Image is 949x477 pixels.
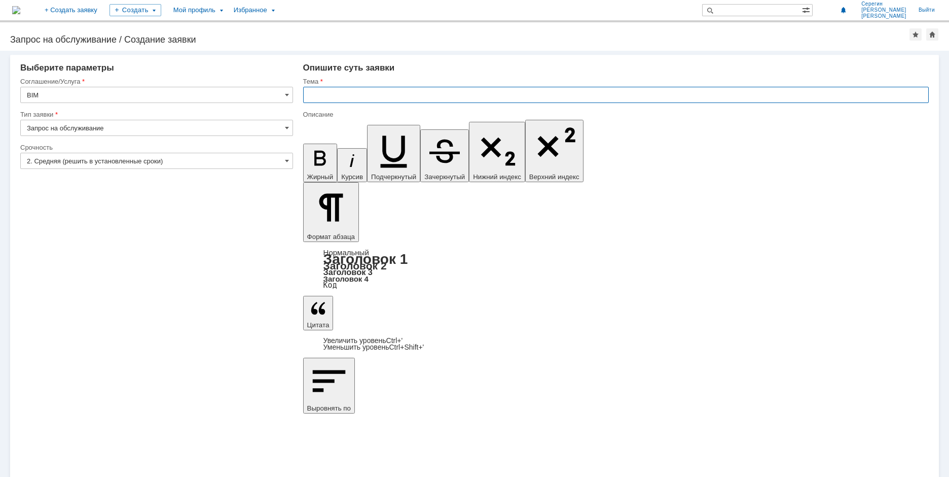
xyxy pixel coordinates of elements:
[12,6,20,14] img: logo
[323,260,387,271] a: Заголовок 2
[303,111,927,118] div: Описание
[323,281,337,290] a: Код
[12,6,20,14] a: Перейти на домашнюю страницу
[303,337,929,351] div: Цитата
[20,144,291,151] div: Срочность
[367,125,420,182] button: Подчеркнутый
[307,173,334,181] span: Жирный
[303,182,359,242] button: Формат абзаца
[389,343,424,351] span: Ctrl+Shift+'
[323,251,408,267] a: Заголовок 1
[802,5,812,14] span: Расширенный поиск
[20,111,291,118] div: Тип заявки
[303,296,334,330] button: Цитата
[420,129,469,182] button: Зачеркнутый
[337,148,367,182] button: Курсив
[323,248,369,257] a: Нормальный
[307,404,351,412] span: Выровнять по
[303,63,395,73] span: Опишите суть заявки
[909,28,922,41] div: Добавить в избранное
[303,249,929,289] div: Формат абзаца
[307,233,355,241] span: Формат абзаца
[323,336,403,345] a: Increase
[10,35,909,45] div: Запрос на обслуживание / Создание заявки
[109,4,161,16] div: Создать
[303,358,355,414] button: Выровнять по
[341,173,363,181] span: Курсив
[386,336,403,345] span: Ctrl+'
[20,78,291,85] div: Соглашение/Услуга
[861,13,906,19] span: [PERSON_NAME]
[323,267,373,277] a: Заголовок 3
[323,343,424,351] a: Decrease
[861,1,906,7] span: Серегин
[303,144,338,182] button: Жирный
[20,63,114,73] span: Выберите параметры
[307,321,330,329] span: Цитата
[525,120,583,182] button: Верхний индекс
[529,173,579,181] span: Верхний индекс
[424,173,465,181] span: Зачеркнутый
[323,275,369,283] a: Заголовок 4
[861,7,906,13] span: [PERSON_NAME]
[303,78,927,85] div: Тема
[371,173,416,181] span: Подчеркнутый
[473,173,521,181] span: Нижний индекс
[926,28,938,41] div: Сделать домашней страницей
[469,122,525,182] button: Нижний индекс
